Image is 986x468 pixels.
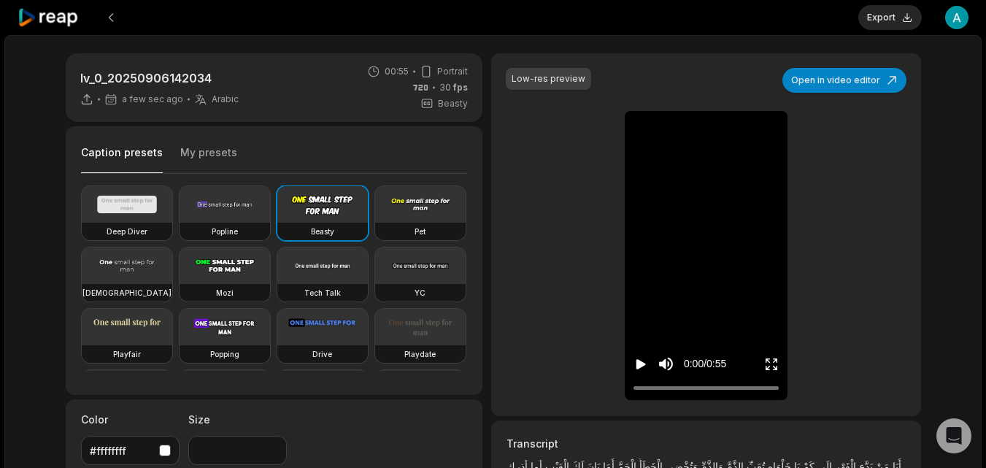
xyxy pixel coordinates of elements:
button: Caption presets [81,145,163,174]
label: Size [188,412,287,427]
h3: Beasty [311,226,334,237]
span: Beasty [438,97,468,110]
span: Arabic [212,93,239,105]
button: #ffffffff [81,436,180,465]
h3: YC [415,287,425,299]
h3: Pet [415,226,425,237]
h3: Drive [312,348,332,360]
button: Export [858,5,922,30]
h3: [DEMOGRAPHIC_DATA] [82,287,172,299]
button: Play video [633,350,648,377]
div: Open Intercom Messenger [936,418,971,453]
h3: Tech Talk [304,287,341,299]
label: Color [81,412,180,427]
span: a few sec ago [122,93,183,105]
span: 30 [439,81,468,94]
p: lv_0_20250906142034 [80,69,239,87]
span: fps [453,82,468,93]
button: Enter Fullscreen [764,350,779,377]
button: Mute sound [657,355,675,373]
div: #ffffffff [90,443,153,459]
div: Low-res preview [512,72,585,85]
h3: Popping [210,348,239,360]
div: 0:00 / 0:55 [684,356,726,372]
h3: Transcript [507,436,905,451]
h3: Playdate [404,348,436,360]
h3: Deep Diver [107,226,147,237]
h3: Playfair [113,348,141,360]
h3: Mozi [216,287,234,299]
button: My presets [180,145,237,173]
h3: Popline [212,226,238,237]
span: Portrait [437,65,468,78]
button: Open in video editor [782,68,906,93]
span: 00:55 [385,65,409,78]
